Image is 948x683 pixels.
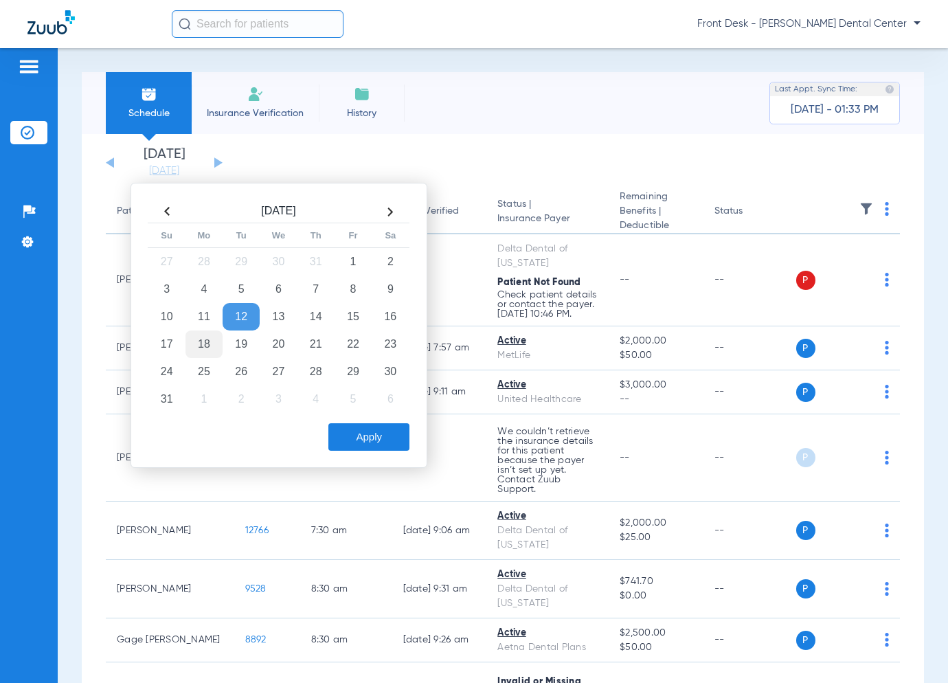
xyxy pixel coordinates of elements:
[354,86,370,102] img: History
[791,103,879,117] span: [DATE] - 01:33 PM
[172,10,343,38] input: Search for patients
[486,190,609,234] th: Status |
[497,509,598,524] div: Active
[300,502,392,560] td: 7:30 AM
[497,626,598,640] div: Active
[106,560,234,618] td: [PERSON_NAME]
[885,385,889,399] img: group-dot-blue.svg
[796,579,815,598] span: P
[497,582,598,611] div: Delta Dental of [US_STATE]
[392,370,487,414] td: [DATE] 9:11 AM
[497,278,580,287] span: Patient Not Found
[497,348,598,363] div: MetLife
[620,516,692,530] span: $2,000.00
[620,589,692,603] span: $0.00
[392,414,487,502] td: --
[796,339,815,358] span: P
[497,334,598,348] div: Active
[392,502,487,560] td: [DATE] 9:06 AM
[116,107,181,120] span: Schedule
[885,451,889,464] img: group-dot-blue.svg
[859,202,873,216] img: filter.svg
[796,271,815,290] span: P
[300,618,392,662] td: 8:30 AM
[392,560,487,618] td: [DATE] 9:31 AM
[497,212,598,226] span: Insurance Payer
[300,560,392,618] td: 8:30 AM
[392,618,487,662] td: [DATE] 9:26 AM
[620,640,692,655] span: $50.00
[620,626,692,640] span: $2,500.00
[775,82,857,96] span: Last Appt. Sync Time:
[497,242,598,271] div: Delta Dental of [US_STATE]
[202,107,308,120] span: Insurance Verification
[796,383,815,402] span: P
[403,204,476,219] div: Last Verified
[796,448,815,467] span: P
[885,341,889,355] img: group-dot-blue.svg
[106,502,234,560] td: [PERSON_NAME]
[245,526,269,535] span: 12766
[245,584,267,594] span: 9528
[329,107,394,120] span: History
[497,427,598,494] p: We couldn’t retrieve the insurance details for this patient because the payer isn’t set up yet. C...
[620,378,692,392] span: $3,000.00
[703,414,796,502] td: --
[403,204,459,219] div: Last Verified
[123,164,205,178] a: [DATE]
[885,524,889,537] img: group-dot-blue.svg
[27,10,75,34] img: Zuub Logo
[620,219,692,233] span: Deductible
[117,204,223,219] div: Patient Name
[885,582,889,596] img: group-dot-blue.svg
[620,392,692,407] span: --
[392,326,487,370] td: [DATE] 7:57 AM
[703,326,796,370] td: --
[497,392,598,407] div: United Healthcare
[117,204,177,219] div: Patient Name
[497,290,598,319] p: Check patient details or contact the payer. [DATE] 10:46 PM.
[18,58,40,75] img: hamburger-icon
[497,378,598,392] div: Active
[703,234,796,326] td: --
[885,273,889,287] img: group-dot-blue.svg
[703,560,796,618] td: --
[497,640,598,655] div: Aetna Dental Plans
[609,190,703,234] th: Remaining Benefits |
[247,86,264,102] img: Manual Insurance Verification
[796,521,815,540] span: P
[497,568,598,582] div: Active
[106,618,234,662] td: Gage [PERSON_NAME]
[123,148,205,178] li: [DATE]
[497,524,598,552] div: Delta Dental of [US_STATE]
[697,17,921,31] span: Front Desk - [PERSON_NAME] Dental Center
[885,85,894,94] img: last sync help info
[620,574,692,589] span: $741.70
[796,631,815,650] span: P
[620,275,630,284] span: --
[703,618,796,662] td: --
[620,348,692,363] span: $50.00
[392,234,487,326] td: --
[620,334,692,348] span: $2,000.00
[620,453,630,462] span: --
[885,202,889,216] img: group-dot-blue.svg
[703,190,796,234] th: Status
[245,635,267,645] span: 8892
[185,201,372,223] th: [DATE]
[328,423,409,451] button: Apply
[141,86,157,102] img: Schedule
[703,502,796,560] td: --
[879,617,948,683] iframe: Chat Widget
[620,530,692,545] span: $25.00
[703,370,796,414] td: --
[179,18,191,30] img: Search Icon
